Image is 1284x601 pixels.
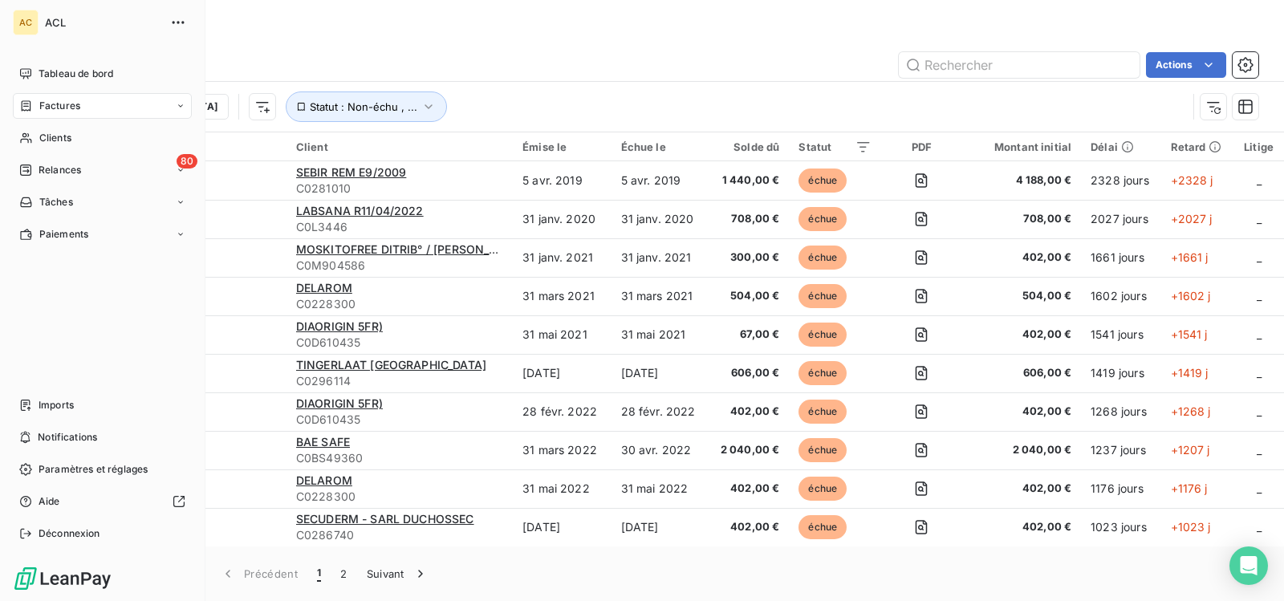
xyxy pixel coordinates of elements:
span: +1176 j [1171,481,1208,495]
td: 1661 jours [1081,238,1160,277]
span: +1023 j [1171,520,1211,534]
span: 80 [177,154,197,169]
span: Aide [39,494,60,509]
span: TINGERLAAT [GEOGRAPHIC_DATA] [296,358,486,372]
div: Litige [1243,140,1274,153]
td: 1602 jours [1081,277,1160,315]
span: Relances [39,163,81,177]
span: C0286740 [296,527,503,543]
span: 402,00 € [972,250,1072,266]
span: Notifications [38,430,97,445]
span: C0M904586 [296,258,503,274]
a: Aide [13,489,192,514]
span: 402,00 € [972,404,1072,420]
span: échue [798,169,847,193]
span: C0BS49360 [296,450,503,466]
span: échue [798,323,847,347]
td: 30 avr. 2022 [612,431,709,469]
span: 402,00 € [718,519,779,535]
span: 402,00 € [718,481,779,497]
td: [DATE] [513,354,611,392]
span: C0296114 [296,373,503,389]
div: PDF [891,140,952,153]
span: C0D610435 [296,335,503,351]
button: Statut : Non-échu , ... [286,91,447,122]
span: Déconnexion [39,526,100,541]
div: Montant initial [972,140,1072,153]
a: Tableau de bord [13,61,192,87]
img: Logo LeanPay [13,566,112,591]
span: _ [1257,443,1262,457]
span: DELAROM [296,281,352,294]
span: 708,00 € [718,211,779,227]
span: 2 040,00 € [972,442,1072,458]
span: _ [1257,366,1262,380]
td: 31 mai 2021 [513,315,611,354]
span: MOSKITOFREE DITRIB° / [PERSON_NAME] [296,242,527,256]
span: échue [798,400,847,424]
span: 402,00 € [972,519,1072,535]
td: 31 mars 2021 [612,277,709,315]
span: Imports [39,398,74,412]
span: LABSANA R11/04/2022 [296,204,424,217]
a: Paramètres et réglages [13,457,192,482]
span: 1 [317,566,321,582]
span: 2 040,00 € [718,442,779,458]
span: +1419 j [1171,366,1209,380]
span: échue [798,207,847,231]
span: 402,00 € [718,404,779,420]
div: Échue le [621,140,699,153]
span: 4 188,00 € [972,173,1072,189]
span: _ [1257,250,1262,264]
span: Factures [39,99,80,113]
span: 1 440,00 € [718,173,779,189]
span: +1207 j [1171,443,1210,457]
td: 1268 jours [1081,392,1160,431]
button: 1 [307,557,331,591]
span: ACL [45,16,160,29]
span: 402,00 € [972,481,1072,497]
span: Paramètres et réglages [39,462,148,477]
div: Statut [798,140,872,153]
span: _ [1257,481,1262,495]
span: Clients [39,131,71,145]
td: 31 mai 2021 [612,315,709,354]
input: Rechercher [899,52,1140,78]
td: 5 avr. 2019 [513,161,611,200]
td: [DATE] [612,508,709,546]
span: 606,00 € [972,365,1072,381]
span: _ [1257,520,1262,534]
span: _ [1257,327,1262,341]
span: C0228300 [296,489,503,505]
span: DIAORIGIN 5FR) [296,396,383,410]
td: 31 mai 2022 [612,469,709,508]
div: Open Intercom Messenger [1229,546,1268,585]
td: [DATE] [612,354,709,392]
div: Retard [1171,140,1225,153]
div: AC [13,10,39,35]
span: BAE SAFE [296,435,350,449]
td: 31 janv. 2020 [612,200,709,238]
span: +1661 j [1171,250,1209,264]
span: 402,00 € [972,327,1072,343]
td: 2027 jours [1081,200,1160,238]
div: Émise le [522,140,601,153]
td: 31 janv. 2021 [612,238,709,277]
span: SECUDERM - SARL DUCHOSSEC [296,512,474,526]
span: échue [798,477,847,501]
span: échue [798,515,847,539]
button: Suivant [357,557,438,591]
span: DELAROM [296,473,352,487]
td: 2328 jours [1081,161,1160,200]
span: 708,00 € [972,211,1072,227]
span: C0228300 [296,296,503,312]
span: 504,00 € [718,288,779,304]
span: 300,00 € [718,250,779,266]
a: Imports [13,392,192,418]
td: 28 févr. 2022 [612,392,709,431]
a: Factures [13,93,192,119]
td: [DATE] [513,508,611,546]
td: 1176 jours [1081,469,1160,508]
span: 504,00 € [972,288,1072,304]
span: C0L3446 [296,219,503,235]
